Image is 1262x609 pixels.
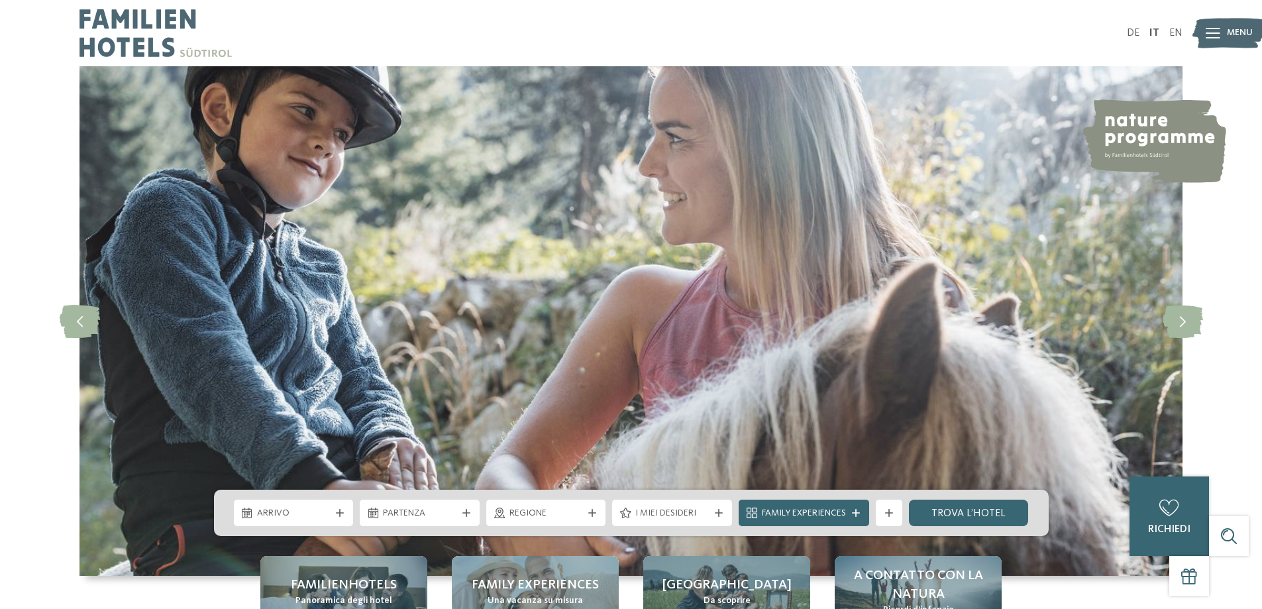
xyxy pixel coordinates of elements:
span: I miei desideri [635,507,709,520]
span: Arrivo [257,507,331,520]
img: nature programme by Familienhotels Südtirol [1080,99,1226,183]
img: Family hotel Alto Adige: the happy family places! [79,66,1183,576]
span: [GEOGRAPHIC_DATA] [662,576,792,594]
a: richiedi [1130,476,1209,556]
span: richiedi [1148,524,1190,535]
span: Family Experiences [762,507,846,520]
span: Familienhotels [291,576,397,594]
span: Da scoprire [704,594,751,608]
span: Menu [1227,27,1253,40]
a: IT [1149,28,1159,38]
a: EN [1169,28,1183,38]
span: Una vacanza su misura [488,594,583,608]
span: Family experiences [472,576,599,594]
a: DE [1127,28,1139,38]
span: Panoramica degli hotel [295,594,392,608]
a: trova l’hotel [909,500,1029,526]
span: Regione [509,507,583,520]
span: A contatto con la natura [848,567,988,604]
span: Partenza [383,507,456,520]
